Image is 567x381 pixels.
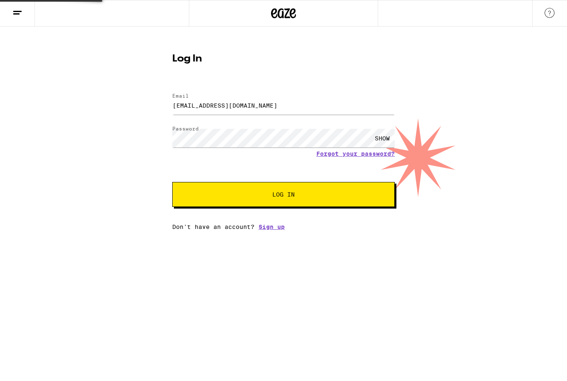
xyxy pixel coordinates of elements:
[259,224,285,230] a: Sign up
[172,93,189,98] label: Email
[172,126,199,131] label: Password
[5,6,60,12] span: Hi. Need any help?
[172,182,395,207] button: Log In
[316,150,395,157] a: Forgot your password?
[172,96,395,115] input: Email
[272,192,295,197] span: Log In
[172,224,395,230] div: Don't have an account?
[370,129,395,147] div: SHOW
[172,54,395,64] h1: Log In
